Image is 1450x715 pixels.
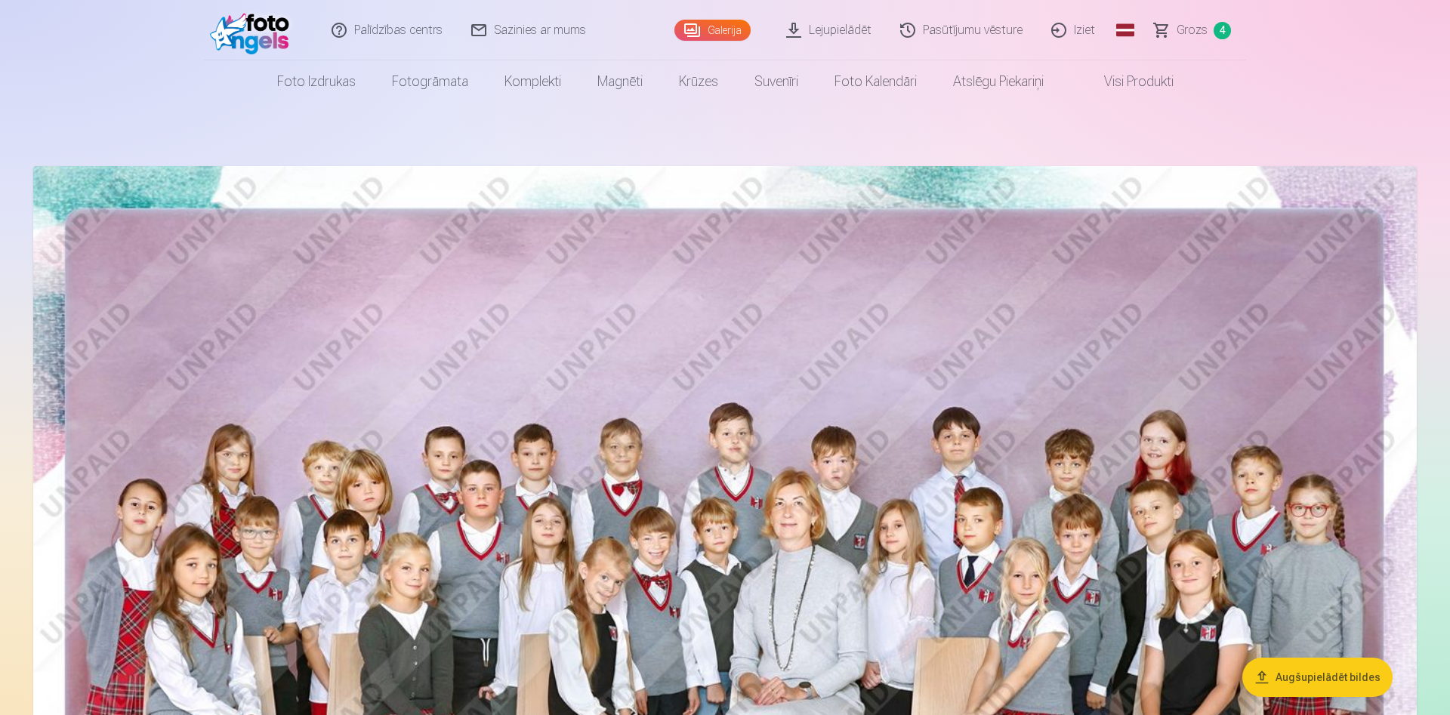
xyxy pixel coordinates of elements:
[674,20,751,41] a: Galerija
[374,60,486,103] a: Fotogrāmata
[579,60,661,103] a: Magnēti
[1177,21,1208,39] span: Grozs
[935,60,1062,103] a: Atslēgu piekariņi
[1242,658,1393,697] button: Augšupielādēt bildes
[661,60,736,103] a: Krūzes
[1062,60,1192,103] a: Visi produkti
[210,6,297,54] img: /fa1
[736,60,816,103] a: Suvenīri
[486,60,579,103] a: Komplekti
[259,60,374,103] a: Foto izdrukas
[816,60,935,103] a: Foto kalendāri
[1214,22,1231,39] span: 4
